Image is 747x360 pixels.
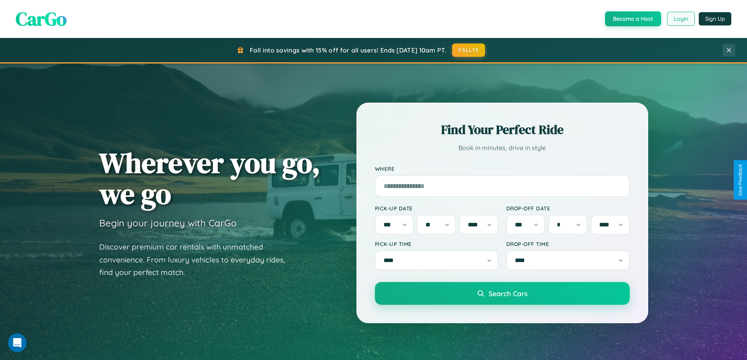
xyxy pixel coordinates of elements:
h3: Begin your journey with CarGo [99,217,237,229]
label: Pick-up Time [375,241,498,247]
button: Search Cars [375,282,630,305]
label: Drop-off Date [506,205,630,212]
label: Where [375,165,630,172]
button: Login [667,12,695,26]
label: Drop-off Time [506,241,630,247]
h2: Find Your Perfect Ride [375,121,630,138]
span: CarGo [16,6,67,32]
span: Search Cars [489,289,527,298]
p: Discover premium car rentals with unmatched convenience. From luxury vehicles to everyday rides, ... [99,241,295,279]
button: FALL15 [452,43,485,57]
iframe: Intercom live chat [8,333,27,352]
h1: Wherever you go, we go [99,147,320,209]
div: Give Feedback [738,164,743,196]
button: Become a Host [605,11,661,26]
p: Book in minutes, drive in style [375,142,630,154]
span: Fall into savings with 15% off for all users! Ends [DATE] 10am PT. [250,46,446,54]
label: Pick-up Date [375,205,498,212]
button: Sign Up [699,12,731,25]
